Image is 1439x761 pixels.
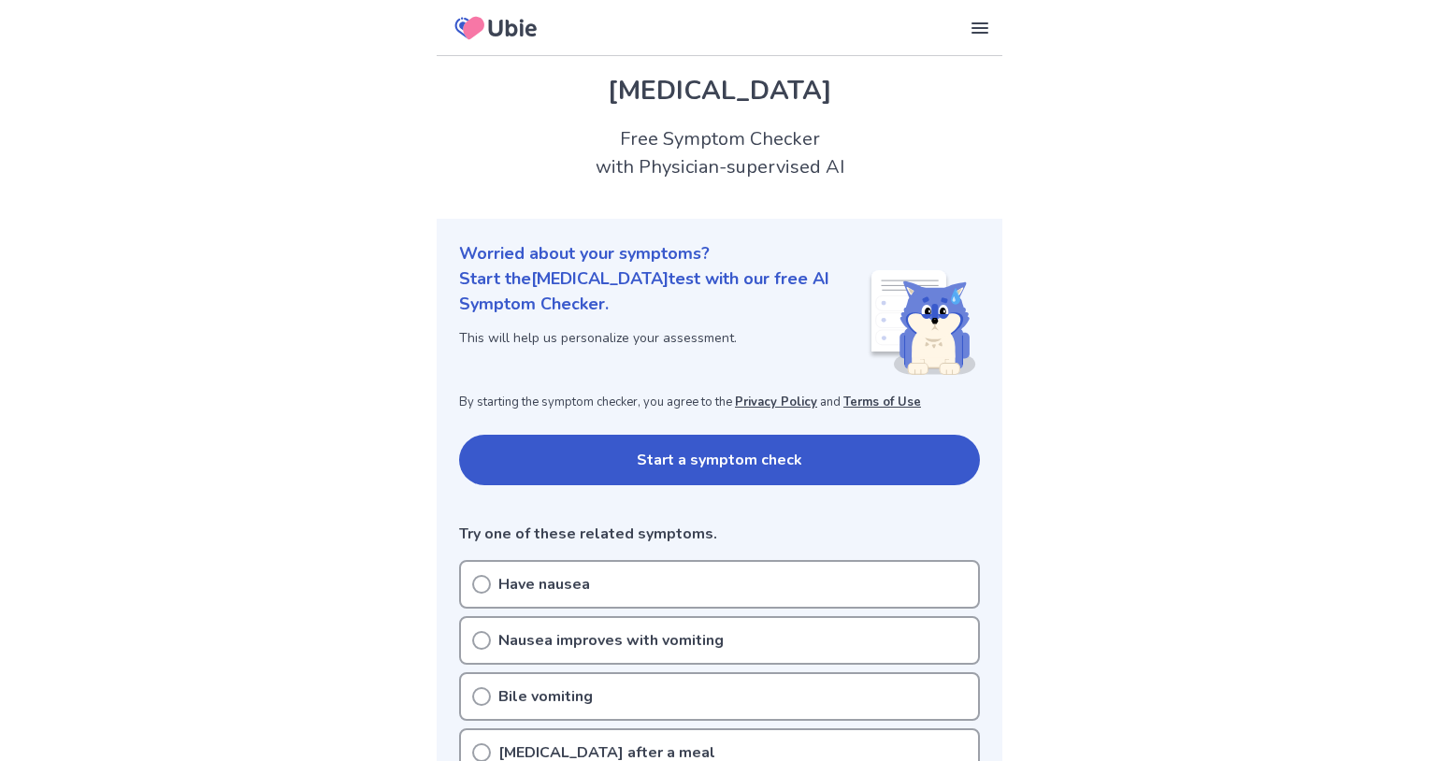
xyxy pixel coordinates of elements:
[459,435,980,485] button: Start a symptom check
[498,573,590,596] p: Have nausea
[843,394,921,410] a: Terms of Use
[498,685,593,708] p: Bile vomiting
[498,629,724,652] p: Nausea improves with vomiting
[437,125,1002,181] h2: Free Symptom Checker with Physician-supervised AI
[459,328,868,348] p: This will help us personalize your assessment.
[868,270,976,375] img: Shiba
[459,266,868,317] p: Start the [MEDICAL_DATA] test with our free AI Symptom Checker.
[459,523,980,545] p: Try one of these related symptoms.
[459,241,980,266] p: Worried about your symptoms?
[459,71,980,110] h1: [MEDICAL_DATA]
[459,394,980,412] p: By starting the symptom checker, you agree to the and
[735,394,817,410] a: Privacy Policy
